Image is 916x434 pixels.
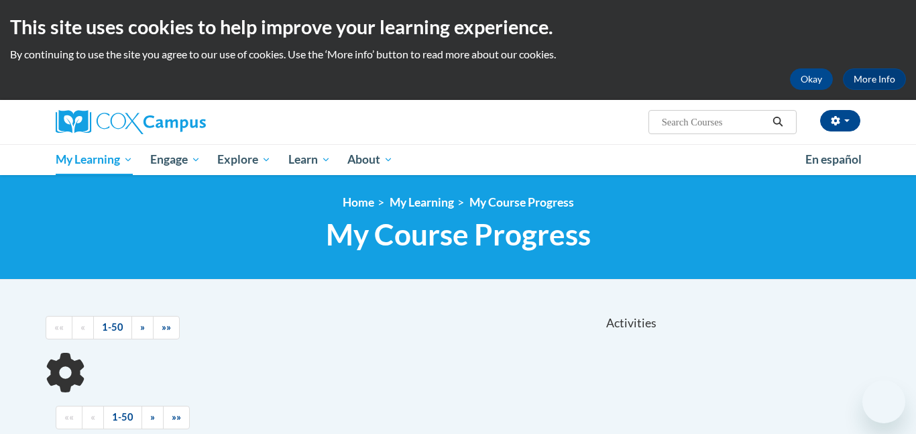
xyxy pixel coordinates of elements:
span: Learn [288,152,331,168]
iframe: Button to launch messaging window [862,380,905,423]
a: My Course Progress [469,195,574,209]
p: By continuing to use the site you agree to our use of cookies. Use the ‘More info’ button to read... [10,47,906,62]
a: 1-50 [93,316,132,339]
div: Main menu [36,144,880,175]
span: Explore [217,152,271,168]
a: Cox Campus [56,110,310,134]
a: More Info [843,68,906,90]
a: End [153,316,180,339]
span: » [140,321,145,333]
a: Begining [56,406,82,429]
span: My Course Progress [326,217,591,252]
span: »» [162,321,171,333]
a: My Learning [390,195,454,209]
button: Account Settings [820,110,860,131]
a: Begining [46,316,72,339]
a: Learn [280,144,339,175]
h2: This site uses cookies to help improve your learning experience. [10,13,906,40]
button: Okay [790,68,833,90]
span: «« [64,411,74,423]
span: « [91,411,95,423]
a: Previous [72,316,94,339]
a: My Learning [47,144,141,175]
input: Search Courses [661,114,768,130]
span: »» [172,411,181,423]
span: «« [54,321,64,333]
a: Next [131,316,154,339]
img: Cox Campus [56,110,206,134]
a: En español [797,146,870,174]
a: Next [141,406,164,429]
span: En español [805,152,862,166]
a: Engage [141,144,209,175]
a: 1-50 [103,406,142,429]
span: Activities [606,316,656,331]
a: Previous [82,406,104,429]
a: About [339,144,402,175]
span: « [80,321,85,333]
a: Home [343,195,374,209]
button: Search [768,114,788,130]
span: Engage [150,152,201,168]
a: Explore [209,144,280,175]
span: » [150,411,155,423]
span: My Learning [56,152,133,168]
a: End [163,406,190,429]
span: About [347,152,393,168]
